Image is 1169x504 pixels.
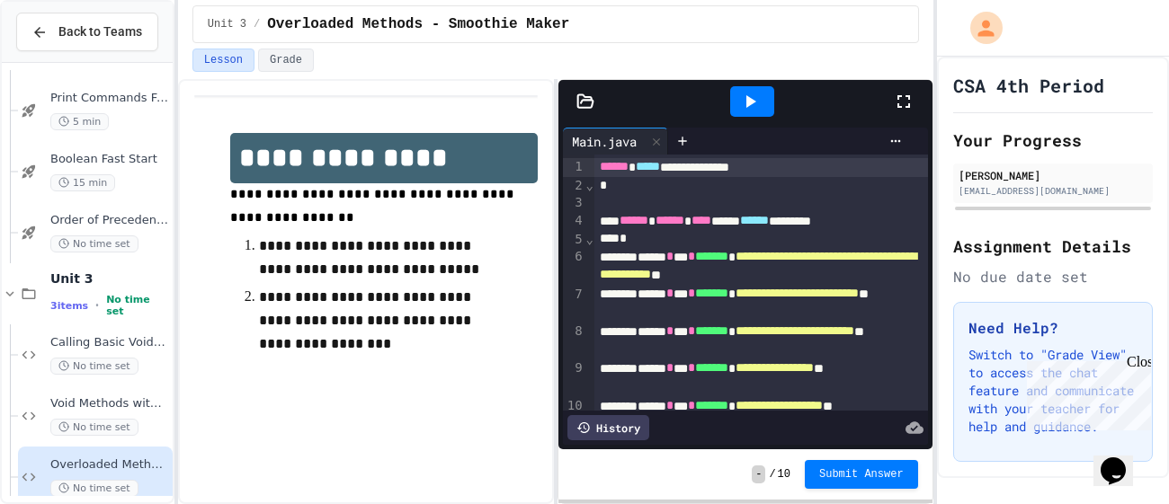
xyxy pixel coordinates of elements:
[258,49,314,72] button: Grade
[50,91,169,106] span: Print Commands Fast Start
[585,178,594,192] span: Fold line
[567,415,649,440] div: History
[50,335,169,350] span: Calling Basic Void Methods
[58,22,142,41] span: Back to Teams
[50,480,138,497] span: No time set
[50,113,109,130] span: 5 min
[50,419,138,436] span: No time set
[953,234,1153,259] h2: Assignment Details
[563,128,668,155] div: Main.java
[563,397,585,434] div: 10
[951,7,1007,49] div: My Account
[805,460,918,489] button: Submit Answer
[50,300,88,312] span: 3 items
[563,194,585,212] div: 3
[959,184,1147,198] div: [EMAIL_ADDRESS][DOMAIN_NAME]
[50,457,169,473] span: Overloaded Methods - Smoothie Maker
[1020,354,1151,430] iframe: chat widget
[563,286,585,323] div: 7
[563,132,646,151] div: Main.java
[192,49,254,72] button: Lesson
[50,358,138,375] span: No time set
[95,298,99,313] span: •
[254,17,260,31] span: /
[50,174,115,191] span: 15 min
[563,231,585,249] div: 5
[968,346,1138,436] p: Switch to "Grade View" to access the chat feature and communicate with your teacher for help and ...
[50,396,169,411] span: Void Methods with Parameters - Pizza Receipt Builder
[50,270,169,287] span: Unit 3
[563,248,585,285] div: 6
[752,465,765,483] span: -
[1093,432,1151,486] iframe: chat widget
[778,467,790,482] span: 10
[585,232,594,246] span: Fold line
[16,13,158,51] button: Back to Teams
[563,359,585,396] div: 9
[7,7,124,114] div: Chat with us now!Close
[50,235,138,252] span: No time set
[50,213,169,228] span: Order of Precedence
[563,323,585,359] div: 8
[208,17,246,31] span: Unit 3
[819,467,904,482] span: Submit Answer
[267,13,569,35] span: Overloaded Methods - Smoothie Maker
[959,167,1147,183] div: [PERSON_NAME]
[106,294,169,317] span: No time set
[563,158,585,177] div: 1
[953,73,1104,98] h1: CSA 4th Period
[953,128,1153,153] h2: Your Progress
[769,467,775,482] span: /
[563,177,585,195] div: 2
[563,212,585,231] div: 4
[968,317,1138,339] h3: Need Help?
[50,152,169,167] span: Boolean Fast Start
[953,266,1153,287] div: No due date set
